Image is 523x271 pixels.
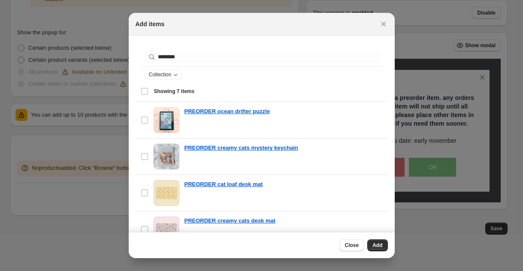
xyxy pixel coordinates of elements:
a: PREORDER creamy cats desk mat [184,217,275,225]
span: Showing 7 items [154,88,195,95]
a: PREORDER creamy cats mystery keychain [184,144,298,152]
button: Close [378,18,390,30]
button: Collection [145,70,182,79]
button: Close [339,239,364,251]
span: Add [372,242,382,249]
a: PREORDER cat loaf desk mat [184,180,263,189]
span: Close [345,242,359,249]
span: Collection [149,71,172,78]
img: PREORDER cat loaf desk mat [154,180,179,206]
img: PREORDER creamy cats mystery keychain [154,144,179,169]
img: PREORDER creamy cats desk mat [154,217,179,242]
h2: Add items [136,20,165,28]
button: Add [367,239,387,251]
img: PREORDER ocean drifter puzzle [154,107,179,133]
a: PREORDER ocean drifter puzzle [184,107,270,116]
